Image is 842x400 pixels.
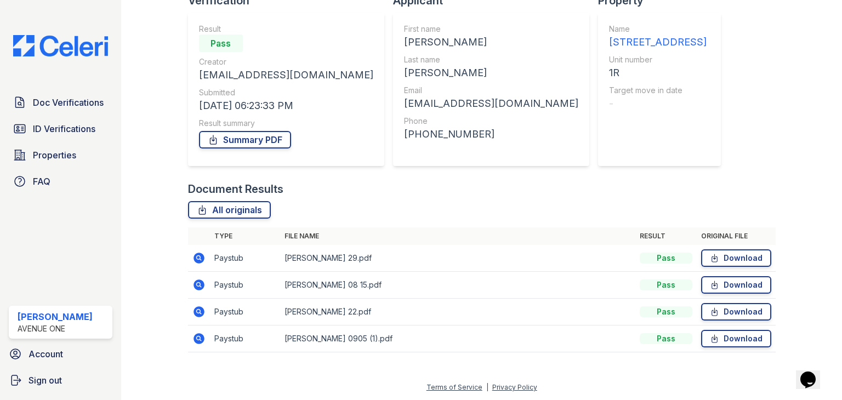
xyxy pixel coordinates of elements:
span: Properties [33,148,76,162]
div: First name [404,24,578,35]
div: [EMAIL_ADDRESS][DOMAIN_NAME] [404,96,578,111]
td: [PERSON_NAME] 29.pdf [280,245,635,272]
td: [PERSON_NAME] 22.pdf [280,299,635,325]
a: Download [701,330,771,347]
td: [PERSON_NAME] 08 15.pdf [280,272,635,299]
a: Doc Verifications [9,92,112,113]
div: [PHONE_NUMBER] [404,127,578,142]
div: [PERSON_NAME] [404,35,578,50]
div: Result summary [199,118,373,129]
div: [PERSON_NAME] [18,310,93,323]
div: Pass [640,306,692,317]
a: Properties [9,144,112,166]
span: ID Verifications [33,122,95,135]
div: Name [609,24,707,35]
td: Paystub [210,272,280,299]
a: Download [701,303,771,321]
iframe: chat widget [796,356,831,389]
td: Paystub [210,299,280,325]
a: All originals [188,201,271,219]
div: Pass [199,35,243,52]
div: - [609,96,707,111]
div: Target move in date [609,85,707,96]
span: Account [29,347,63,361]
a: Download [701,249,771,267]
a: Name [STREET_ADDRESS] [609,24,707,50]
td: [PERSON_NAME] 0905 (1).pdf [280,325,635,352]
div: Submitted [199,87,373,98]
div: [DATE] 06:23:33 PM [199,98,373,113]
div: Email [404,85,578,96]
a: Privacy Policy [492,383,537,391]
th: Type [210,227,280,245]
div: Pass [640,279,692,290]
div: Pass [640,333,692,344]
div: Pass [640,253,692,264]
span: FAQ [33,175,50,188]
span: Sign out [29,374,62,387]
div: Last name [404,54,578,65]
a: Account [4,343,117,365]
th: Original file [697,227,776,245]
div: Result [199,24,373,35]
a: Summary PDF [199,131,291,148]
div: [STREET_ADDRESS] [609,35,707,50]
a: ID Verifications [9,118,112,140]
div: Document Results [188,181,283,197]
a: Terms of Service [426,383,482,391]
div: [EMAIL_ADDRESS][DOMAIN_NAME] [199,67,373,83]
div: Creator [199,56,373,67]
div: Avenue One [18,323,93,334]
div: Unit number [609,54,707,65]
td: Paystub [210,325,280,352]
a: FAQ [9,170,112,192]
td: Paystub [210,245,280,272]
a: Download [701,276,771,294]
th: Result [635,227,697,245]
div: | [486,383,488,391]
span: Doc Verifications [33,96,104,109]
div: [PERSON_NAME] [404,65,578,81]
th: File name [280,227,635,245]
div: Phone [404,116,578,127]
div: 1R [609,65,707,81]
img: CE_Logo_Blue-a8612792a0a2168367f1c8372b55b34899dd931a85d93a1a3d3e32e68fde9ad4.png [4,35,117,56]
a: Sign out [4,369,117,391]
